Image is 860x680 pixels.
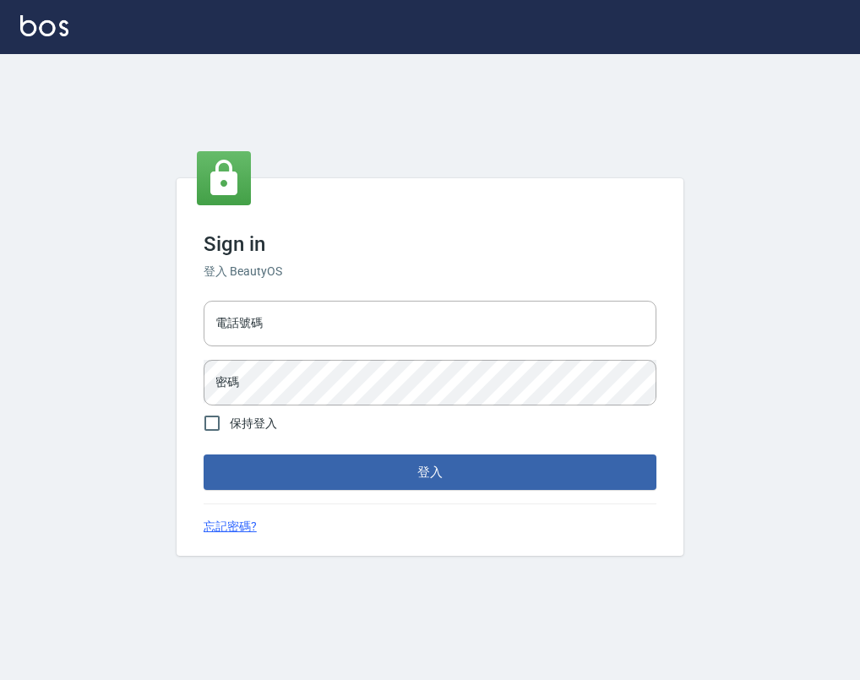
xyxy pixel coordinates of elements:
[20,15,68,36] img: Logo
[204,232,656,256] h3: Sign in
[204,263,656,280] h6: 登入 BeautyOS
[204,518,257,536] a: 忘記密碼?
[230,415,277,432] span: 保持登入
[204,454,656,490] button: 登入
